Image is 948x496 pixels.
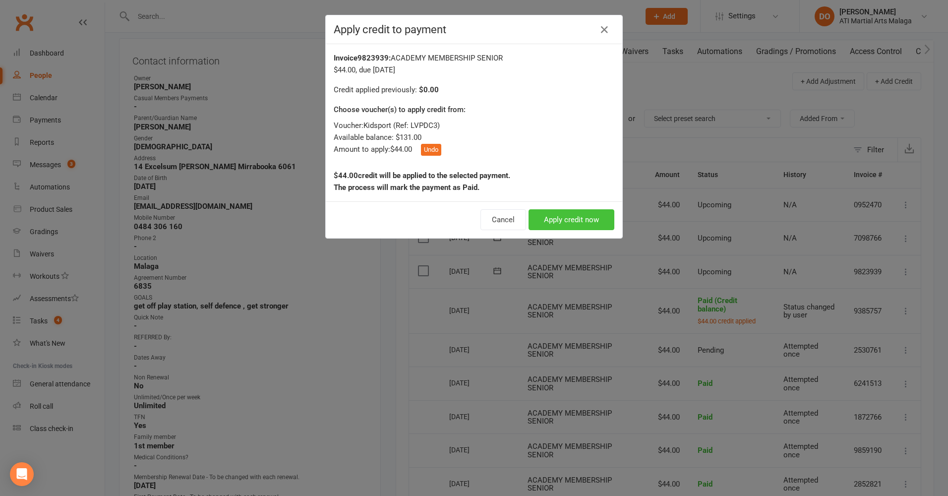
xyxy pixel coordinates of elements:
button: Apply credit now [529,209,614,230]
label: Choose voucher(s) to apply credit from: [334,104,466,116]
div: ACADEMY MEMBERSHIP SENIOR $44.00 , due [DATE] [334,52,614,76]
button: Cancel [480,209,526,230]
strong: $0.00 [419,85,439,94]
div: Credit applied previously: [334,84,614,96]
div: Voucher: Kidsport (Ref: LVPDC3) Available balance: $131.00 Amount to apply: $44.00 [334,120,614,156]
h4: Apply credit to payment [334,23,614,36]
button: Undo [421,144,441,156]
strong: Invoice 9823939 : [334,54,391,62]
strong: $44.00 credit will be applied to the selected payment. The process will mark the payment as Paid. [334,171,510,192]
div: Open Intercom Messenger [10,462,34,486]
a: Close [596,22,612,38]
